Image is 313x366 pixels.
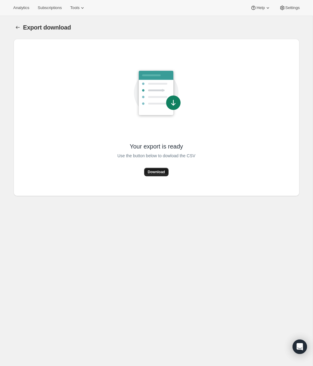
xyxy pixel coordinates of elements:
[117,152,195,159] span: Use the button below to dowload the CSV
[67,4,89,12] button: Tools
[34,4,65,12] button: Subscriptions
[293,339,307,354] div: Open Intercom Messenger
[38,5,62,10] span: Subscriptions
[10,4,33,12] button: Analytics
[23,24,71,31] span: Export download
[13,5,29,10] span: Analytics
[256,5,265,10] span: Help
[148,170,165,174] span: Download
[14,23,22,32] button: Export download
[247,4,274,12] button: Help
[285,5,300,10] span: Settings
[130,142,183,150] span: Your export is ready
[276,4,303,12] button: Settings
[144,168,169,176] button: Download
[70,5,79,10] span: Tools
